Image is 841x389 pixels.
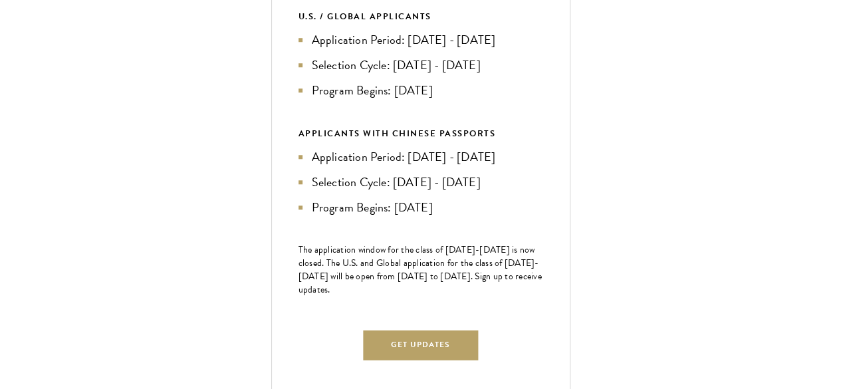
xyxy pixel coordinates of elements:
[299,243,542,297] span: The application window for the class of [DATE]-[DATE] is now closed. The U.S. and Global applicat...
[363,330,479,360] button: Get Updates
[299,56,543,74] li: Selection Cycle: [DATE] - [DATE]
[299,81,543,100] li: Program Begins: [DATE]
[299,31,543,49] li: Application Period: [DATE] - [DATE]
[299,148,543,166] li: Application Period: [DATE] - [DATE]
[299,198,543,217] li: Program Begins: [DATE]
[299,126,543,141] div: APPLICANTS WITH CHINESE PASSPORTS
[299,173,543,192] li: Selection Cycle: [DATE] - [DATE]
[299,9,543,24] div: U.S. / GLOBAL APPLICANTS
